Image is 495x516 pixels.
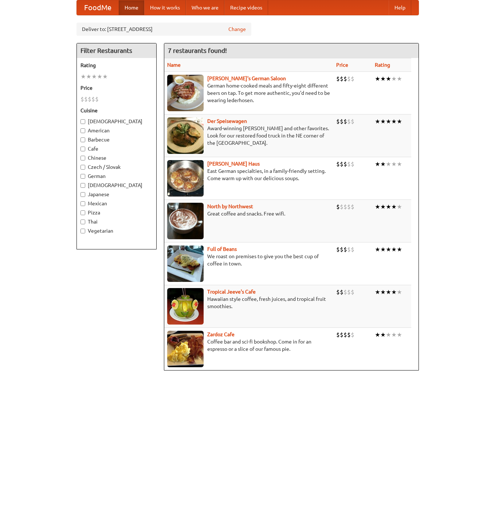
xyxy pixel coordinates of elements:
li: ★ [397,75,402,83]
h5: Rating [80,62,153,69]
b: Full of Beans [207,246,237,252]
input: Cafe [80,147,85,151]
li: ★ [397,331,402,339]
li: $ [347,203,351,211]
h5: Cuisine [80,107,153,114]
li: $ [343,160,347,168]
li: $ [347,288,351,296]
li: $ [340,288,343,296]
li: $ [351,288,354,296]
li: $ [336,203,340,211]
li: $ [351,245,354,253]
p: Award-winning [PERSON_NAME] and other favorites. Look for our restored food truck in the NE corne... [167,125,330,147]
li: ★ [80,73,86,81]
label: Barbecue [80,136,153,143]
li: ★ [386,331,391,339]
li: ★ [375,75,380,83]
li: $ [347,117,351,125]
li: ★ [375,245,380,253]
li: $ [351,117,354,125]
li: $ [80,95,84,103]
li: ★ [391,160,397,168]
img: kohlhaus.jpg [167,160,204,197]
li: ★ [102,73,108,81]
li: $ [336,331,340,339]
p: Coffee bar and sci-fi bookshop. Come in for an espresso or a slice of our famous pie. [167,338,330,353]
li: $ [347,245,351,253]
li: ★ [380,117,386,125]
li: ★ [397,245,402,253]
li: ★ [380,245,386,253]
li: ★ [397,117,402,125]
li: ★ [391,245,397,253]
li: ★ [386,160,391,168]
li: $ [351,75,354,83]
label: Czech / Slovak [80,163,153,171]
li: ★ [386,75,391,83]
li: ★ [380,160,386,168]
li: $ [336,245,340,253]
a: Zardoz Cafe [207,331,235,337]
li: $ [340,117,343,125]
img: beans.jpg [167,245,204,282]
li: $ [343,203,347,211]
p: German home-cooked meals and fifty-eight different beers on tap. To get more authentic, you'd nee... [167,82,330,104]
img: speisewagen.jpg [167,117,204,154]
input: Vegetarian [80,229,85,233]
a: [PERSON_NAME] Haus [207,161,260,167]
li: ★ [386,245,391,253]
img: jeeves.jpg [167,288,204,325]
a: Rating [375,62,390,68]
li: $ [336,117,340,125]
label: American [80,127,153,134]
li: $ [91,95,95,103]
li: ★ [86,73,91,81]
li: $ [340,245,343,253]
li: $ [336,288,340,296]
label: [DEMOGRAPHIC_DATA] [80,182,153,189]
li: $ [351,160,354,168]
li: ★ [397,160,402,168]
b: North by Northwest [207,203,253,209]
li: ★ [375,288,380,296]
li: $ [351,331,354,339]
a: Change [228,26,246,33]
input: Pizza [80,210,85,215]
li: ★ [380,331,386,339]
a: Home [119,0,144,15]
li: ★ [386,288,391,296]
li: ★ [391,331,397,339]
img: esthers.jpg [167,75,204,111]
li: ★ [386,117,391,125]
li: $ [347,331,351,339]
img: zardoz.jpg [167,331,204,367]
li: $ [343,117,347,125]
input: [DEMOGRAPHIC_DATA] [80,183,85,188]
li: $ [343,331,347,339]
li: ★ [397,203,402,211]
a: Recipe videos [224,0,268,15]
label: Mexican [80,200,153,207]
h5: Price [80,84,153,92]
a: Name [167,62,181,68]
li: ★ [375,203,380,211]
p: We roast on premises to give you the best cup of coffee in town. [167,253,330,267]
li: $ [347,160,351,168]
input: Thai [80,220,85,224]
label: Cafe [80,145,153,152]
li: ★ [397,288,402,296]
li: ★ [375,160,380,168]
li: ★ [380,75,386,83]
input: [DEMOGRAPHIC_DATA] [80,119,85,124]
a: [PERSON_NAME]'s German Saloon [207,75,286,81]
li: ★ [375,117,380,125]
label: German [80,172,153,180]
input: Chinese [80,156,85,160]
li: $ [347,75,351,83]
li: ★ [380,288,386,296]
input: Czech / Slovak [80,165,85,170]
li: ★ [380,203,386,211]
li: $ [336,75,340,83]
b: Tropical Jeeve's Cafe [207,289,256,295]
